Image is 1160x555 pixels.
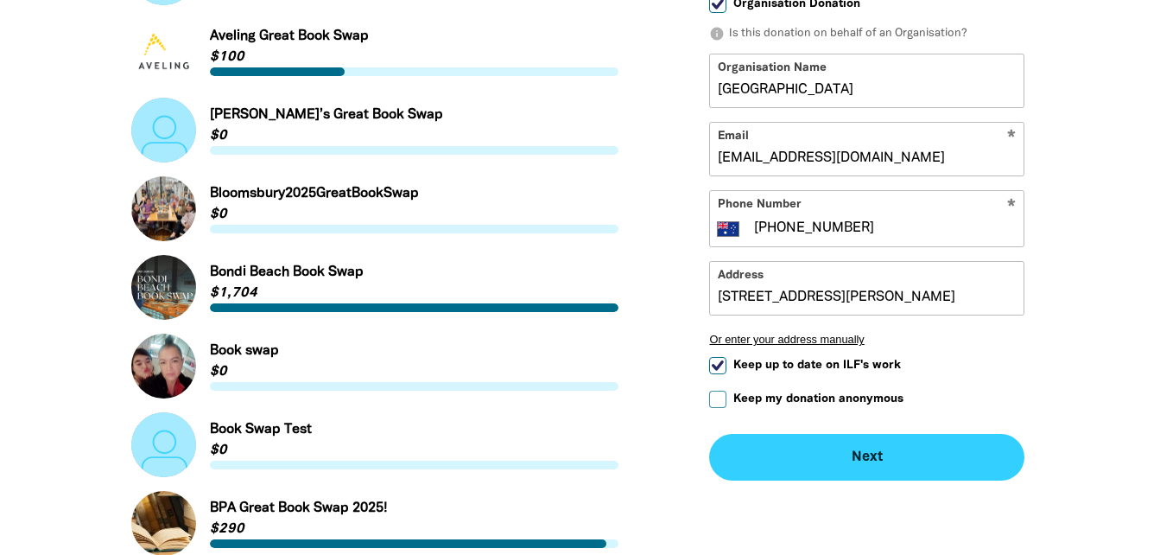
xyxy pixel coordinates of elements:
[709,435,1024,482] button: Next
[709,358,726,375] input: Keep up to date on ILF's work
[709,334,1024,347] button: Or enter your address manually
[733,358,901,374] span: Keep up to date on ILF's work
[733,391,903,407] span: Keep my donation anonymous
[1007,199,1016,215] i: Required
[709,392,726,409] input: Keep my donation anonymous
[709,27,725,42] i: info
[709,26,1024,43] p: Is this donation on behalf of an Organisation?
